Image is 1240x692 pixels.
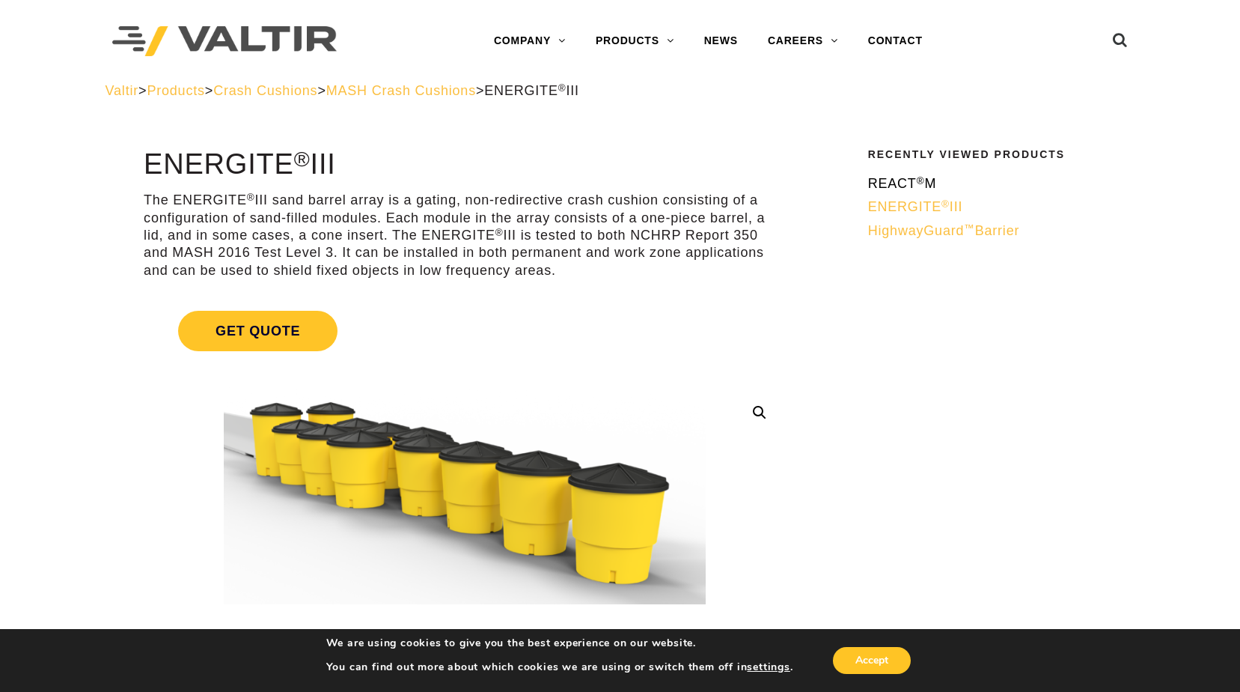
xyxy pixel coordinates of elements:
[106,82,1135,100] div: > > > >
[213,83,317,98] a: Crash Cushions
[581,26,689,56] a: PRODUCTS
[853,26,938,56] a: CONTACT
[917,175,925,186] sup: ®
[868,176,937,191] span: REACT M
[484,83,579,98] span: ENERGITE III
[753,26,853,56] a: CAREERS
[868,149,1126,160] h2: Recently Viewed Products
[147,83,204,98] a: Products
[868,198,1126,216] a: ENERGITE®III
[144,149,787,180] h1: ENERGITE III
[833,647,911,674] button: Accept
[868,223,1020,238] span: HighwayGuard Barrier
[868,175,1126,192] a: REACT®M
[106,83,138,98] a: Valtir
[294,147,311,171] sup: ®
[868,199,963,214] span: ENERGITE III
[941,198,950,210] sup: ®
[558,82,566,94] sup: ®
[479,26,581,56] a: COMPANY
[144,192,787,279] p: The ENERGITE III sand barrel array is a gating, non-redirective crash cushion consisting of a con...
[326,83,476,98] a: MASH Crash Cushions
[144,293,787,369] a: Get Quote
[495,227,504,238] sup: ®
[326,661,793,674] p: You can find out more about which cookies we are using or switch them off in .
[964,222,974,234] sup: ™
[747,661,789,674] button: settings
[868,222,1126,240] a: HighwayGuard™Barrier
[247,192,255,203] sup: ®
[689,26,753,56] a: NEWS
[326,637,793,650] p: We are using cookies to give you the best experience on our website.
[178,311,338,351] span: Get Quote
[112,26,337,57] img: Valtir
